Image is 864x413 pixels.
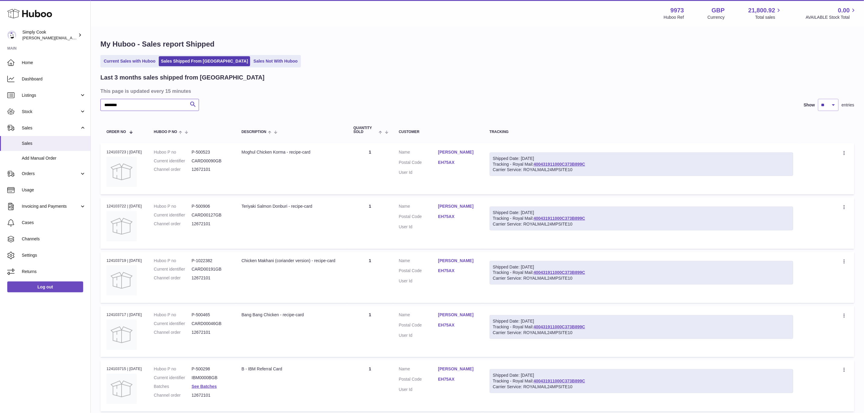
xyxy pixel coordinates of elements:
[154,167,192,172] dt: Channel order
[493,264,790,270] div: Shipped Date: [DATE]
[399,376,438,384] dt: Postal Code
[22,236,86,242] span: Channels
[154,203,192,209] dt: Huboo P no
[347,306,393,357] td: 1
[22,187,86,193] span: Usage
[159,56,250,66] a: Sales Shipped From [GEOGRAPHIC_DATA]
[154,312,192,318] dt: Huboo P no
[100,73,265,82] h2: Last 3 months sales shipped from [GEOGRAPHIC_DATA]
[347,360,393,411] td: 1
[192,375,230,381] dd: IBM0000BGB
[7,31,16,40] img: emma@simplycook.com
[242,203,341,209] div: Teriyaki Salmon Donburi - recipe-card
[106,312,142,317] div: 124103717 | [DATE]
[490,152,793,176] div: Tracking - Royal Mail:
[106,258,142,263] div: 124103719 | [DATE]
[399,366,438,373] dt: Name
[106,157,137,187] img: no-photo.jpg
[708,15,725,20] div: Currency
[804,102,815,108] label: Show
[347,252,393,303] td: 1
[22,155,86,161] span: Add Manual Order
[154,375,192,381] dt: Current identifier
[154,258,192,264] dt: Huboo P no
[154,392,192,398] dt: Channel order
[22,29,77,41] div: Simply Cook
[22,60,86,66] span: Home
[242,366,341,372] div: B - IBM Referral Card
[192,149,230,155] dd: P-500523
[106,211,137,241] img: no-photo.jpg
[154,366,192,372] dt: Huboo P no
[154,158,192,164] dt: Current identifier
[22,109,80,115] span: Stock
[192,321,230,327] dd: CARD00046GB
[399,333,438,338] dt: User Id
[100,39,854,49] h1: My Huboo - Sales report Shipped
[399,170,438,175] dt: User Id
[154,212,192,218] dt: Current identifier
[438,160,478,165] a: EH75AX
[399,149,438,157] dt: Name
[347,143,393,194] td: 1
[192,158,230,164] dd: CARD00090GB
[354,126,377,134] span: Quantity Sold
[493,330,790,336] div: Carrier Service: ROYALMAIL24MPSITE10
[493,275,790,281] div: Carrier Service: ROYALMAIL24MPSITE10
[154,149,192,155] dt: Huboo P no
[106,203,142,209] div: 124103722 | [DATE]
[490,130,793,134] div: Tracking
[22,203,80,209] span: Invoicing and Payments
[251,56,300,66] a: Sales Not With Huboo
[399,278,438,284] dt: User Id
[493,167,790,173] div: Carrier Service: ROYALMAIL24MPSITE10
[154,321,192,327] dt: Current identifier
[399,258,438,265] dt: Name
[493,318,790,324] div: Shipped Date: [DATE]
[192,203,230,209] dd: P-500906
[106,374,137,404] img: no-photo.jpg
[100,88,853,94] h3: This page is updated every 15 minutes
[533,216,585,221] a: 400431911000C373B899C
[399,130,478,134] div: Customer
[838,6,850,15] span: 0.00
[490,315,793,339] div: Tracking - Royal Mail:
[438,149,478,155] a: [PERSON_NAME]
[493,210,790,216] div: Shipped Date: [DATE]
[399,387,438,392] dt: User Id
[493,156,790,161] div: Shipped Date: [DATE]
[493,372,790,378] div: Shipped Date: [DATE]
[154,275,192,281] dt: Channel order
[242,149,341,155] div: Moghul Chicken Korma - recipe-card
[399,214,438,221] dt: Postal Code
[106,320,137,350] img: no-photo.jpg
[242,312,341,318] div: Bang Bang Chicken - recipe-card
[399,312,438,319] dt: Name
[106,149,142,155] div: 124103723 | [DATE]
[438,258,478,264] a: [PERSON_NAME]
[242,130,266,134] span: Description
[154,266,192,272] dt: Current identifier
[106,366,142,372] div: 124103715 | [DATE]
[493,221,790,227] div: Carrier Service: ROYALMAIL24MPSITE10
[438,268,478,274] a: EH75AX
[438,322,478,328] a: EH75AX
[192,167,230,172] dd: 12672101
[533,162,585,167] a: 400431911000C373B899C
[22,93,80,98] span: Listings
[192,312,230,318] dd: P-500465
[22,252,86,258] span: Settings
[438,214,478,220] a: EH75AX
[22,141,86,146] span: Sales
[154,221,192,227] dt: Channel order
[748,6,775,15] span: 21,800.92
[192,221,230,227] dd: 12672101
[102,56,158,66] a: Current Sales with Huboo
[806,6,857,20] a: 0.00 AVAILABLE Stock Total
[192,392,230,398] dd: 12672101
[399,160,438,167] dt: Postal Code
[154,384,192,389] dt: Batches
[438,366,478,372] a: [PERSON_NAME]
[22,76,86,82] span: Dashboard
[192,212,230,218] dd: CARD00127GB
